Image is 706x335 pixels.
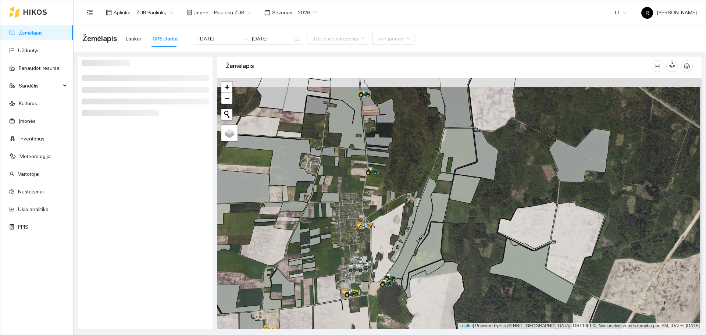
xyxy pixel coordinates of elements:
span: Sandėlis [19,78,61,93]
a: Nustatymai [18,189,44,195]
div: Žemėlapis [226,56,652,76]
span: swap-right [243,36,249,42]
a: Kultūros [19,100,37,106]
span: − [225,93,229,103]
span: Sezonas : [272,8,293,17]
a: PPIS [18,224,28,230]
button: menu-fold [82,5,97,20]
span: [PERSON_NAME] [641,10,697,15]
span: + [225,82,229,92]
button: Initiate a new search [221,109,232,120]
span: Įmonė : [194,8,210,17]
span: R [646,7,649,19]
input: Pabaigos data [252,35,293,43]
span: 2026 [298,7,317,18]
a: Leaflet [460,323,473,328]
span: shop [186,10,192,15]
span: column-width [652,63,663,69]
div: | Powered by © HNIT-[GEOGRAPHIC_DATA]; ORT10LT ©, Nacionalinė žemės tarnyba prie AM, [DATE]-[DATE] [458,323,702,329]
span: layout [106,10,112,15]
input: Pradžios data [198,35,240,43]
a: Zoom out [221,93,232,104]
span: LT [615,7,627,18]
a: Užduotys [18,47,40,53]
span: Aplinka : [114,8,132,17]
span: to [243,36,249,42]
a: Layers [221,125,238,141]
span: Pauliukų ŽŪB [214,7,251,18]
span: Žemėlapis [82,33,117,44]
a: Vartotojai [18,171,39,177]
div: GPS Darbai [153,35,179,43]
a: Žemėlapis [19,30,43,36]
a: Inventorius [19,136,44,142]
span: calendar [264,10,270,15]
a: Panaudoti resursai [19,65,61,71]
span: | [507,323,509,328]
div: Laukai [126,35,141,43]
a: Meteorologija [19,153,51,159]
button: column-width [652,60,663,72]
a: Zoom in [221,82,232,93]
a: Esri [499,323,506,328]
a: Įmonės [19,118,36,124]
span: ŽŪB Pauliukų [136,7,173,18]
a: Ūkio analitika [18,206,49,212]
span: menu-fold [86,9,93,16]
